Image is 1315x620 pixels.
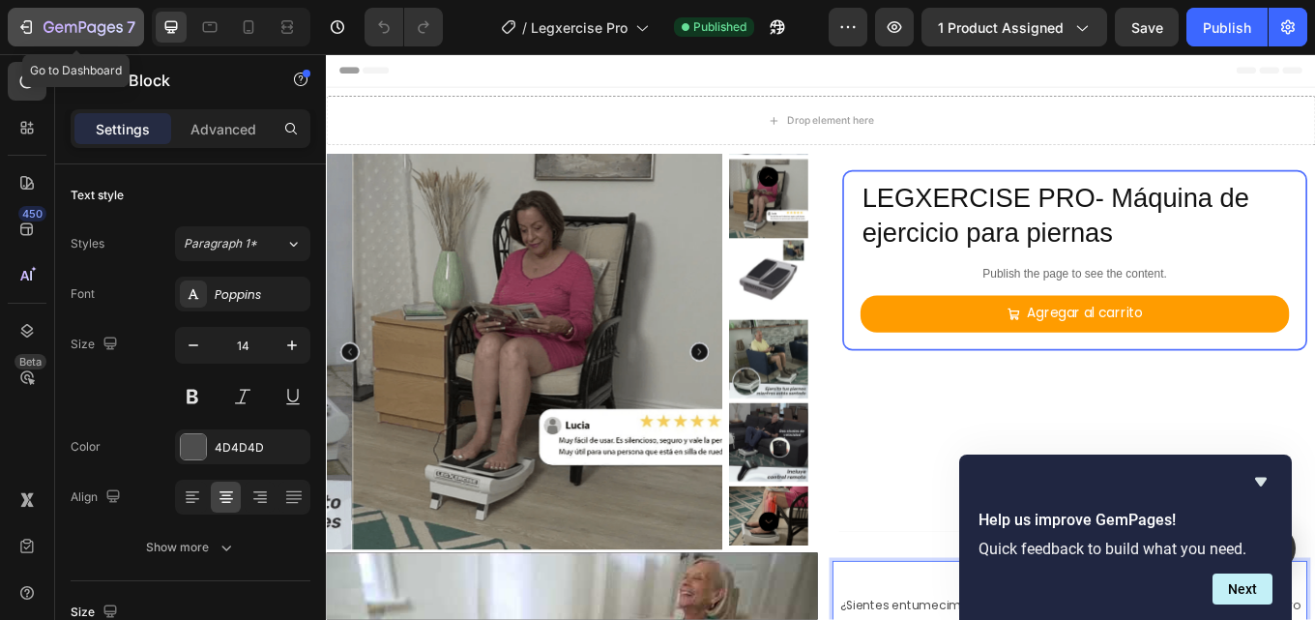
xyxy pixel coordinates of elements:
button: Save [1115,8,1179,46]
span: / [522,17,527,38]
div: 450 [18,206,46,221]
p: Settings [96,119,150,139]
div: Undo/Redo [365,8,443,46]
div: Help us improve GemPages! [979,470,1272,605]
span: 1 product assigned [938,17,1064,38]
div: Poppins [215,286,306,304]
div: Styles [71,235,104,252]
button: 7 [8,8,144,46]
div: Agregar al carrito [822,291,958,319]
div: Text style [71,187,124,204]
span: Legxercise Pro [531,17,628,38]
span: Published [693,18,746,36]
button: 1 product assigned [921,8,1107,46]
div: Color [71,438,101,456]
button: Publish [1186,8,1268,46]
div: Publish [1203,17,1251,38]
div: Beta [15,354,46,369]
span: Save [1131,19,1163,36]
button: Next question [1213,574,1272,605]
div: Show more [146,538,236,557]
p: Quick feedback to build what you need. [979,540,1272,558]
h1: LEGXERCISE PRO- Máquina de ejercicio para piernas [627,148,1129,232]
button: Show more [71,530,310,565]
button: Carousel Back Arrow [15,338,39,361]
span: Paragraph 1* [184,235,257,252]
iframe: Design area [326,54,1315,620]
div: Size [71,332,122,358]
button: Carousel Back Arrow [507,133,530,156]
button: Hide survey [1249,470,1272,493]
button: Carousel Next Arrow [507,537,530,560]
p: Publish the page to see the content. [627,248,1129,268]
button: Paragraph 1* [175,226,310,261]
button: Agregar al carrito [627,283,1129,327]
p: 7 [127,15,135,39]
div: 4D4D4D [215,439,306,457]
p: Advanced [190,119,256,139]
div: Font [71,285,95,303]
div: Drop element here [541,71,643,86]
div: Align [71,485,125,511]
p: Text Block [94,69,258,92]
h2: Help us improve GemPages! [979,509,1272,532]
button: Carousel Next Arrow [425,338,449,361]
